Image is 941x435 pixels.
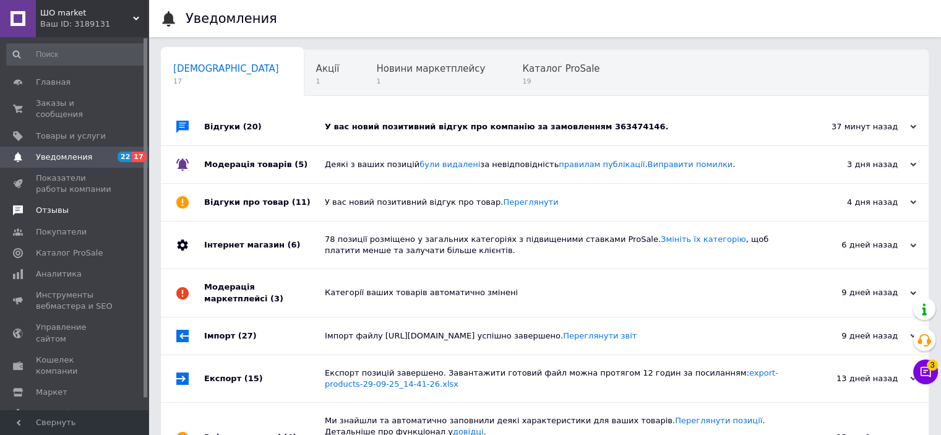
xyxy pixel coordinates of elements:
div: Деякі з ваших позицій за невідповідність . . [325,159,793,170]
div: Імпорт [204,317,325,355]
span: Главная [36,77,71,88]
span: Управление сайтом [36,322,114,344]
span: Маркет [36,387,67,398]
div: 9 дней назад [793,287,916,298]
div: Категорії ваших товарів автоматично змінені [325,287,793,298]
a: export-products-29-09-25_14-41-26.xlsx [325,368,778,389]
div: 3 дня назад [793,159,916,170]
span: Отзывы [36,205,69,216]
div: Модерація товарів [204,146,325,183]
div: Імпорт файлу [URL][DOMAIN_NAME] успішно завершено. [325,330,793,342]
button: Чат с покупателем3 [913,360,938,384]
span: 17 [132,152,146,162]
span: 3 [927,360,938,371]
span: ШО market [40,7,133,19]
a: були видалені [419,160,480,169]
span: Покупатели [36,226,87,238]
a: Переглянути звіт [563,331,637,340]
span: 22 [118,152,132,162]
span: (11) [292,197,311,207]
a: Виправити помилки [647,160,733,169]
span: Новини маркетплейсу [376,63,485,74]
div: 37 минут назад [793,121,916,132]
span: Уведомления [36,152,92,163]
div: 9 дней назад [793,330,916,342]
h1: Уведомления [186,11,277,26]
span: 17 [173,77,279,86]
div: Відгуки про товар [204,184,325,221]
span: Показатели работы компании [36,173,114,195]
span: 1 [376,77,485,86]
span: (6) [287,240,300,249]
span: 19 [522,77,599,86]
div: Модерація маркетплейсі [204,269,325,316]
div: Інтернет магазин [204,222,325,269]
input: Поиск [6,43,146,66]
span: (5) [294,160,307,169]
div: 6 дней назад [793,239,916,251]
div: 13 дней назад [793,373,916,384]
div: 78 позиції розміщено у загальних категоріях з підвищеними ставками ProSale. , щоб платити менше т... [325,234,793,256]
span: (3) [270,294,283,303]
div: Експорт позицій завершено. Завантажити готовий файл можна протягом 12 годин за посиланням: [325,368,793,390]
div: У вас новий позитивний відгук про компанію за замовленням 363474146. [325,121,793,132]
span: Кошелек компании [36,355,114,377]
span: (15) [244,374,263,383]
span: Акції [316,63,340,74]
div: У вас новий позитивний відгук про товар. [325,197,793,208]
a: Переглянути [503,197,558,207]
div: 4 дня назад [793,197,916,208]
span: Инструменты вебмастера и SEO [36,290,114,312]
div: Експорт [204,355,325,402]
span: Аналитика [36,269,82,280]
span: Настройки [36,408,81,419]
a: Переглянути позиції [675,416,762,425]
span: 1 [316,77,340,86]
div: Ваш ID: 3189131 [40,19,148,30]
span: Каталог ProSale [36,248,103,259]
a: Змініть їх категорію [661,235,746,244]
span: [DEMOGRAPHIC_DATA] [173,63,279,74]
a: правилам публікації [559,160,645,169]
span: Каталог ProSale [522,63,599,74]
span: (20) [243,122,262,131]
span: Заказы и сообщения [36,98,114,120]
span: (27) [238,331,257,340]
div: Відгуки [204,108,325,145]
span: Товары и услуги [36,131,106,142]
